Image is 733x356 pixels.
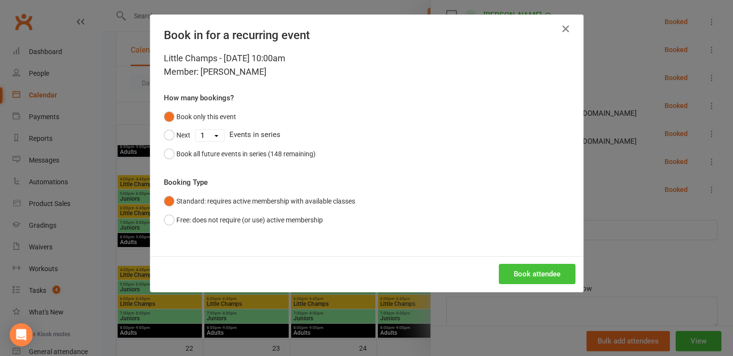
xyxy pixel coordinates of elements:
[164,211,323,229] button: Free: does not require (or use) active membership
[164,52,570,79] div: Little Champs - [DATE] 10:00am Member: [PERSON_NAME]
[164,145,316,163] button: Book all future events in series (148 remaining)
[164,108,236,126] button: Book only this event
[164,177,208,188] label: Booking Type
[10,323,33,346] div: Open Intercom Messenger
[164,92,234,104] label: How many bookings?
[164,192,355,210] button: Standard: requires active membership with available classes
[164,126,570,144] div: Events in series
[558,21,573,37] button: Close
[499,264,575,284] button: Book attendee
[164,28,570,42] h4: Book in for a recurring event
[176,149,316,159] div: Book all future events in series (148 remaining)
[164,126,190,144] button: Next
